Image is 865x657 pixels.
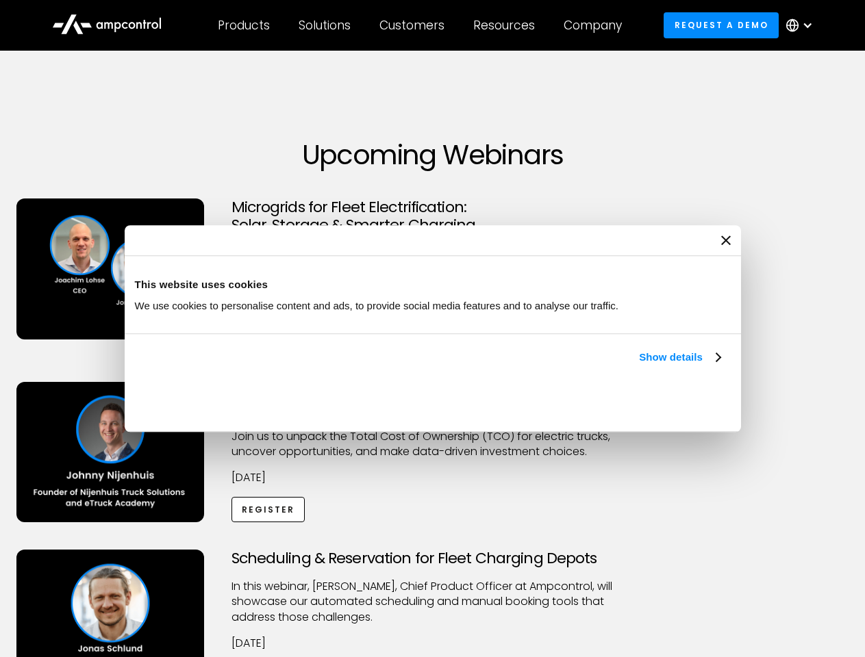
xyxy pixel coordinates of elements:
[135,276,731,293] div: This website uses cookies
[135,300,619,311] span: We use cookies to personalise content and ads, to provide social media features and to analyse ou...
[664,12,779,38] a: Request a demo
[379,18,444,33] div: Customers
[231,579,634,625] p: ​In this webinar, [PERSON_NAME], Chief Product Officer at Ampcontrol, will showcase our automated...
[16,138,849,171] h1: Upcoming Webinars
[218,18,270,33] div: Products
[529,381,725,421] button: Okay
[299,18,351,33] div: Solutions
[231,470,634,485] p: [DATE]
[473,18,535,33] div: Resources
[564,18,622,33] div: Company
[231,429,634,460] p: Join us to unpack the Total Cost of Ownership (TCO) for electric trucks, uncover opportunities, a...
[231,550,634,567] h3: Scheduling & Reservation for Fleet Charging Depots
[721,235,731,245] button: Close banner
[231,636,634,651] p: [DATE]
[231,198,634,235] h3: Microgrids for Fleet Electrification: Solar, Storage & Smarter Charging
[639,349,720,365] a: Show details
[231,497,305,522] a: Register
